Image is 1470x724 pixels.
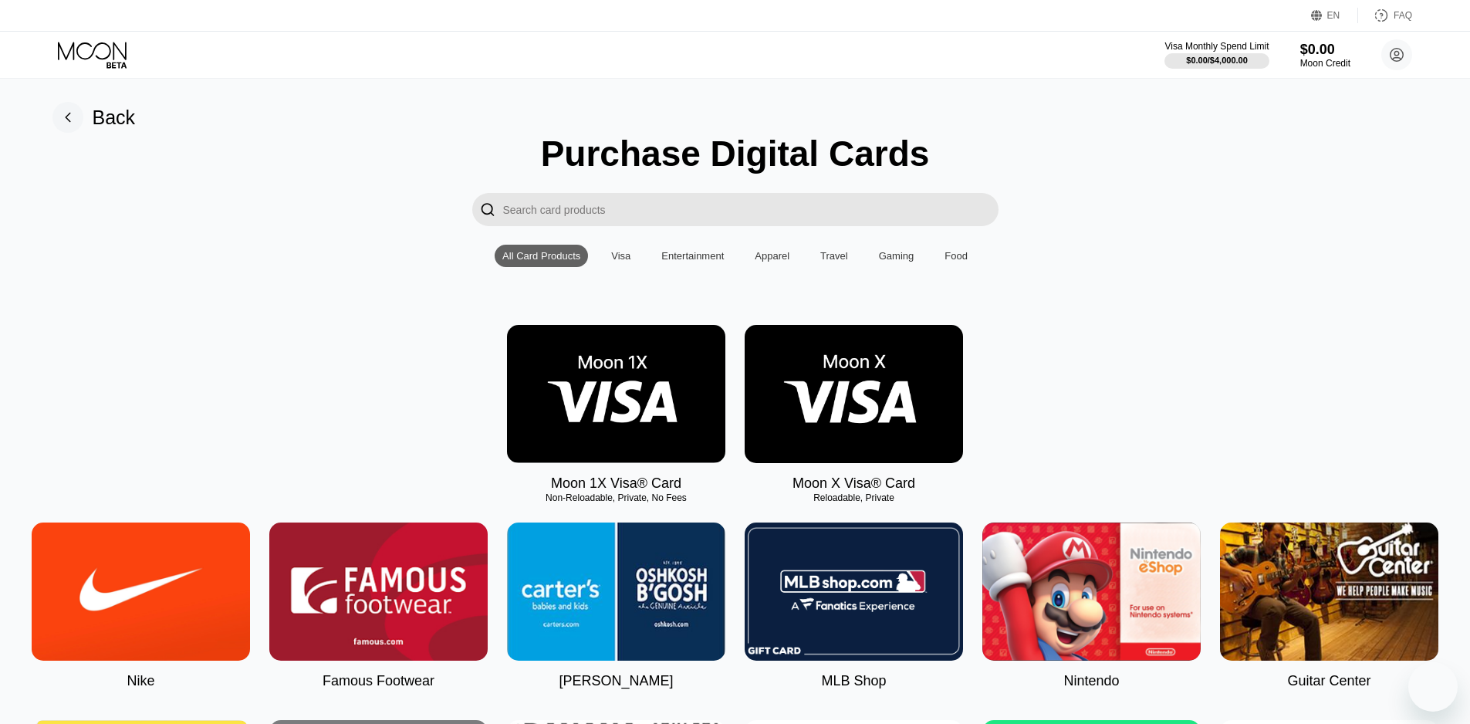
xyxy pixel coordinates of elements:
[937,245,975,267] div: Food
[1164,41,1269,69] div: Visa Monthly Spend Limit$0.00/$4,000.00
[745,492,963,503] div: Reloadable, Private
[871,245,922,267] div: Gaming
[661,250,724,262] div: Entertainment
[503,193,999,226] input: Search card products
[821,673,886,689] div: MLB Shop
[603,245,638,267] div: Visa
[551,475,681,492] div: Moon 1X Visa® Card
[1358,8,1412,23] div: FAQ
[93,107,136,129] div: Back
[813,245,856,267] div: Travel
[755,250,789,262] div: Apparel
[611,250,630,262] div: Visa
[945,250,968,262] div: Food
[1408,662,1458,712] iframe: Кнопка запуска окна обмена сообщениями
[502,250,580,262] div: All Card Products
[879,250,914,262] div: Gaming
[1311,8,1358,23] div: EN
[480,201,495,218] div: 
[1186,56,1248,65] div: $0.00 / $4,000.00
[747,245,797,267] div: Apparel
[52,102,136,133] div: Back
[792,475,915,492] div: Moon X Visa® Card
[654,245,732,267] div: Entertainment
[1300,42,1350,69] div: $0.00Moon Credit
[1300,42,1350,58] div: $0.00
[472,193,503,226] div: 
[559,673,673,689] div: [PERSON_NAME]
[323,673,434,689] div: Famous Footwear
[495,245,588,267] div: All Card Products
[1327,10,1340,21] div: EN
[1063,673,1119,689] div: Nintendo
[127,673,154,689] div: Nike
[820,250,848,262] div: Travel
[1287,673,1370,689] div: Guitar Center
[1164,41,1269,52] div: Visa Monthly Spend Limit
[541,133,930,174] div: Purchase Digital Cards
[507,492,725,503] div: Non-Reloadable, Private, No Fees
[1394,10,1412,21] div: FAQ
[1300,58,1350,69] div: Moon Credit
